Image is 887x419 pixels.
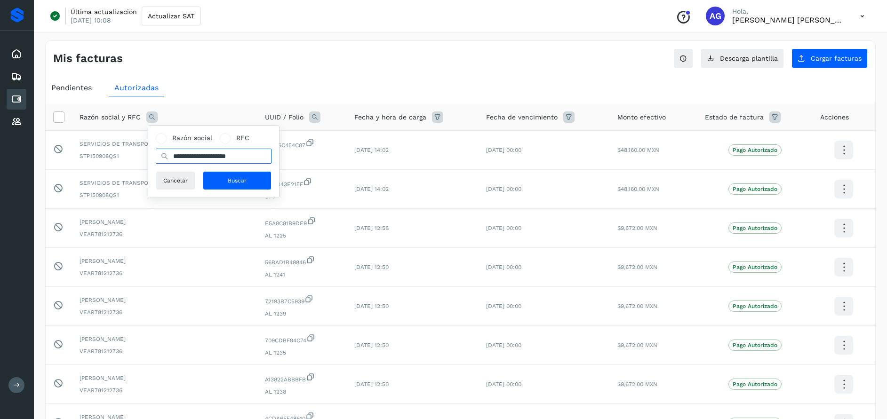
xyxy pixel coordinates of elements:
[811,55,862,62] span: Cargar facturas
[265,387,339,396] span: AL 1238
[617,381,657,387] span: $9,672.00 MXN
[354,303,389,309] span: [DATE] 12:50
[80,218,250,226] span: [PERSON_NAME]
[720,55,778,62] span: Descarga plantilla
[486,342,521,348] span: [DATE] 00:00
[733,342,777,348] p: Pago Autorizado
[733,381,777,387] p: Pago Autorizado
[265,138,339,150] span: 12BE6C454C87
[732,8,845,16] p: Hola,
[617,147,659,153] span: $48,160.00 MXN
[486,381,521,387] span: [DATE] 00:00
[80,191,250,199] span: STP150908QS1
[733,303,777,309] p: Pago Autorizado
[80,112,141,122] span: Razón social y RFC
[7,66,26,87] div: Embarques
[80,308,250,316] span: VEAR781212736
[733,186,777,192] p: Pago Autorizado
[265,231,339,240] span: AL 1225
[791,48,868,68] button: Cargar facturas
[80,335,250,343] span: [PERSON_NAME]
[265,153,339,162] span: 872
[265,270,339,279] span: AL 1241
[617,112,666,122] span: Monto efectivo
[265,333,339,345] span: 709CDBF94C74
[732,16,845,24] p: Abigail Gonzalez Leon
[733,264,777,270] p: Pago Autorizado
[80,269,250,277] span: VEAR781212736
[486,225,521,231] span: [DATE] 00:00
[80,347,250,356] span: VEAR781212736
[617,225,657,231] span: $9,672.00 MXN
[354,186,389,192] span: [DATE] 14:02
[80,257,250,265] span: [PERSON_NAME]
[71,8,137,16] p: Última actualización
[617,303,657,309] span: $9,672.00 MXN
[148,13,194,19] span: Actualizar SAT
[265,372,339,384] span: A13822ABBBFB
[265,255,339,267] span: 56BAD1B48846
[265,192,339,201] span: 874
[51,83,92,92] span: Pendientes
[705,112,764,122] span: Estado de factura
[80,296,250,304] span: [PERSON_NAME]
[354,112,426,122] span: Fecha y hora de carga
[617,342,657,348] span: $9,672.00 MXN
[617,186,659,192] span: $48,160.00 MXN
[486,186,521,192] span: [DATE] 00:00
[354,225,389,231] span: [DATE] 12:58
[80,179,250,187] span: SERVICIOS DE TRANSPORTES [PERSON_NAME]
[80,152,250,160] span: STP150908QS1
[486,264,521,270] span: [DATE] 00:00
[265,112,304,122] span: UUID / Folio
[80,230,250,238] span: VEAR781212736
[354,381,389,387] span: [DATE] 12:50
[265,348,339,357] span: AL 1235
[265,216,339,228] span: E5A8C81B9DE9
[354,264,389,270] span: [DATE] 12:50
[114,83,159,92] span: Autorizadas
[265,309,339,318] span: AL 1239
[354,342,389,348] span: [DATE] 12:50
[820,112,849,122] span: Acciones
[80,374,250,382] span: [PERSON_NAME]
[486,147,521,153] span: [DATE] 00:00
[265,294,339,306] span: 72193B7C5939
[265,177,339,189] span: 4299143E215F
[80,140,250,148] span: SERVICIOS DE TRANSPORTES [PERSON_NAME]
[80,386,250,395] span: VEAR781212736
[53,52,123,65] h4: Mis facturas
[486,112,558,122] span: Fecha de vencimiento
[486,303,521,309] span: [DATE] 00:00
[701,48,784,68] button: Descarga plantilla
[7,111,26,132] div: Proveedores
[354,147,389,153] span: [DATE] 14:02
[733,225,777,231] p: Pago Autorizado
[7,44,26,64] div: Inicio
[7,89,26,110] div: Cuentas por pagar
[617,264,657,270] span: $9,672.00 MXN
[71,16,111,24] p: [DATE] 10:08
[142,7,200,25] button: Actualizar SAT
[733,147,777,153] p: Pago Autorizado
